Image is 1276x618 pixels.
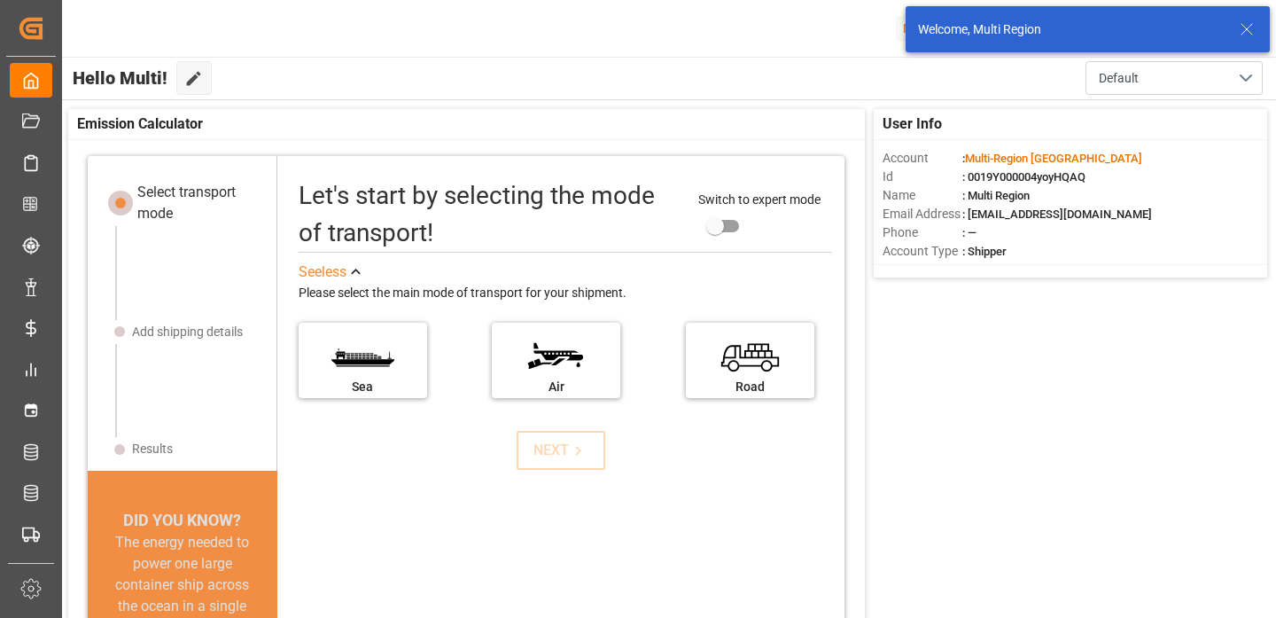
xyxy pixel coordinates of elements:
div: DID YOU KNOW? [88,508,277,532]
div: Let's start by selecting the mode of transport! [299,177,681,252]
span: Account Type [883,242,962,261]
div: Please select the main mode of transport for your shipment. [299,283,833,304]
span: : [962,152,1142,165]
span: Id [883,168,962,186]
span: User Info [883,113,942,135]
span: Multi-Region [GEOGRAPHIC_DATA] [965,152,1142,165]
span: Email Address [883,205,962,223]
div: Select transport mode [137,182,264,224]
span: Phone [883,223,962,242]
span: Hello Multi! [73,61,167,95]
span: Default [1099,69,1139,88]
button: Multi-Region [GEOGRAPHIC_DATA] [896,12,1135,45]
div: See less [299,262,346,283]
span: Name [883,186,962,205]
div: Road [695,378,805,396]
span: : Multi Region [962,189,1030,202]
div: Results [132,440,173,458]
span: : Shipper [962,245,1007,258]
div: Welcome, Multi Region [918,20,1223,39]
div: NEXT [533,440,587,461]
span: : [EMAIL_ADDRESS][DOMAIN_NAME] [962,207,1152,221]
span: Account [883,149,962,168]
span: Switch to expert mode [698,192,821,207]
div: Sea [307,378,418,396]
button: NEXT [517,431,605,470]
span: : 0019Y000004yoyHQAQ [962,170,1085,184]
div: Add shipping details [132,323,243,341]
span: : — [962,226,976,239]
div: Multi-Region [GEOGRAPHIC_DATA] [896,16,1128,42]
span: Emission Calculator [77,113,203,135]
div: Air [501,378,611,396]
button: open menu [1085,61,1263,95]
